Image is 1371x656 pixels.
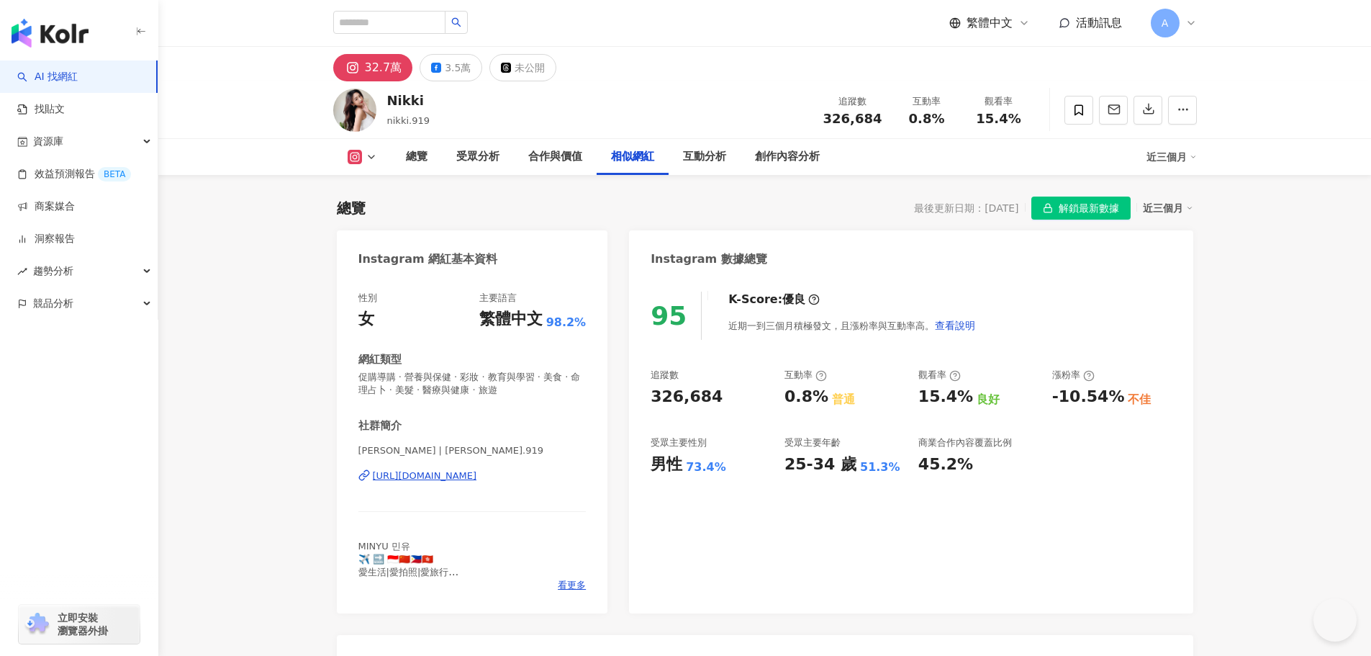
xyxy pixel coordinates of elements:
[651,454,682,476] div: 男性
[1313,598,1357,642] iframe: Help Scout Beacon - Open
[976,112,1021,126] span: 15.4%
[479,308,543,331] div: 繁體中文
[515,58,545,78] div: 未公開
[1162,15,1169,31] span: A
[358,469,587,482] a: [URL][DOMAIN_NAME]
[784,369,827,382] div: 互動率
[12,19,89,48] img: logo
[406,148,427,166] div: 總覽
[558,579,586,592] span: 看更多
[358,418,402,433] div: 社群簡介
[333,89,376,132] img: KOL Avatar
[33,287,73,320] span: 競品分析
[451,17,461,27] span: search
[918,436,1012,449] div: 商業合作內容覆蓋比例
[23,613,51,636] img: chrome extension
[1052,369,1095,382] div: 漲粉率
[358,251,498,267] div: Instagram 網紅基本資料
[358,444,587,457] span: [PERSON_NAME] | [PERSON_NAME].919
[967,15,1013,31] span: 繁體中文
[1146,145,1197,169] div: 近三個月
[528,148,582,166] div: 合作與價值
[17,232,75,246] a: 洞察報告
[479,292,517,305] div: 主要語言
[611,148,654,166] div: 相似網紅
[784,436,841,449] div: 受眾主要年齡
[17,199,75,214] a: 商案媒合
[651,386,723,408] div: 326,684
[456,148,499,166] div: 受眾分析
[358,352,402,367] div: 網紅類型
[651,251,767,267] div: Instagram 數據總覽
[1059,197,1119,220] span: 解鎖最新數據
[17,266,27,277] span: rise
[333,54,413,81] button: 32.7萬
[728,292,820,307] div: K-Score :
[651,436,707,449] div: 受眾主要性別
[900,94,954,109] div: 互動率
[420,54,482,81] button: 3.5萬
[918,386,973,408] div: 15.4%
[337,198,366,218] div: 總覽
[686,459,726,475] div: 73.4%
[683,148,726,166] div: 互動分析
[358,371,587,397] span: 促購導購 · 營養與保健 · 彩妝 · 教育與學習 · 美食 · 命理占卜 · 美髮 · 醫療與健康 · 旅遊
[860,459,900,475] div: 51.3%
[17,167,131,181] a: 效益預測報告BETA
[782,292,805,307] div: 優良
[823,111,882,126] span: 326,684
[784,454,856,476] div: 25-34 歲
[1031,197,1131,220] button: 解鎖最新數據
[914,202,1018,214] div: 最後更新日期：[DATE]
[387,115,430,126] span: nikki.919
[33,125,63,158] span: 資源庫
[365,58,402,78] div: 32.7萬
[17,70,78,84] a: searchAI 找網紅
[358,308,374,331] div: 女
[832,392,855,408] div: 普通
[934,311,976,340] button: 查看說明
[918,369,961,382] div: 觀看率
[373,469,477,482] div: [URL][DOMAIN_NAME]
[1052,386,1125,408] div: -10.54%
[823,94,882,109] div: 追蹤數
[935,320,975,331] span: 查看說明
[1143,199,1193,217] div: 近三個月
[755,148,820,166] div: 創作內容分析
[19,605,140,644] a: chrome extension立即安裝 瀏覽器外掛
[33,255,73,287] span: 趨勢分析
[546,315,587,331] span: 98.2%
[651,369,679,382] div: 追蹤數
[728,311,976,340] div: 近期一到三個月積極發文，且漲粉率與互動率高。
[489,54,556,81] button: 未公開
[358,541,555,617] span: MINYU 민유 ✈️ 🔜 🇮🇩🇨🇳🇵🇭🇭🇰 愛生活|愛拍照|愛旅行 合作📩 [EMAIL_ADDRESS][DOMAIN_NAME] 聯名品牌： @annstarkol , @mando_sh...
[784,386,828,408] div: 0.8%
[17,102,65,117] a: 找貼文
[977,392,1000,408] div: 良好
[445,58,471,78] div: 3.5萬
[651,301,687,331] div: 95
[909,112,945,126] span: 0.8%
[1076,16,1122,30] span: 活動訊息
[918,454,973,476] div: 45.2%
[387,91,430,109] div: Nikki
[358,292,377,305] div: 性別
[972,94,1026,109] div: 觀看率
[58,611,108,637] span: 立即安裝 瀏覽器外掛
[1128,392,1151,408] div: 不佳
